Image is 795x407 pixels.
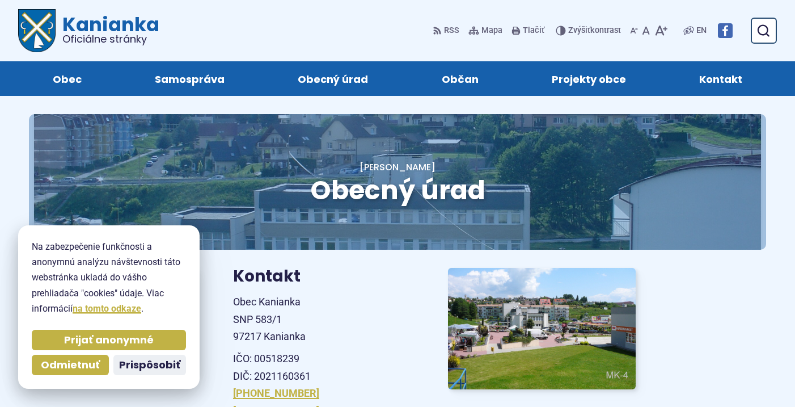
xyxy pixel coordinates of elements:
[442,61,479,96] span: Občan
[526,61,651,96] a: Projekty obce
[481,24,502,37] span: Mapa
[113,355,186,375] button: Prispôsobiť
[129,61,250,96] a: Samospráva
[416,61,504,96] a: Občan
[466,19,505,43] a: Mapa
[696,24,707,37] span: EN
[32,330,186,350] button: Prijať anonymné
[699,61,742,96] span: Kontakt
[53,61,82,96] span: Obec
[119,359,180,372] span: Prispôsobiť
[640,19,652,43] button: Nastaviť pôvodnú veľkosť písma
[155,61,225,96] span: Samospráva
[233,350,421,385] p: IČO: 00518239 DIČ: 2021160361
[652,19,670,43] button: Zväčšiť veľkosť písma
[233,268,421,286] h3: Kontakt
[32,355,109,375] button: Odmietnuť
[509,19,547,43] button: Tlačiť
[41,359,100,372] span: Odmietnuť
[27,61,107,96] a: Obec
[628,19,640,43] button: Zmenšiť veľkosť písma
[233,387,319,399] a: [PHONE_NUMBER]
[298,61,368,96] span: Obecný úrad
[360,161,435,174] a: [PERSON_NAME]
[64,334,154,347] span: Prijať anonymné
[718,23,733,38] img: Prejsť na Facebook stránku
[568,26,621,36] span: kontrast
[552,61,626,96] span: Projekty obce
[556,19,623,43] button: Zvýšiťkontrast
[433,19,462,43] a: RSS
[523,26,544,36] span: Tlačiť
[56,15,159,44] span: Kanianka
[62,34,159,44] span: Oficiálne stránky
[18,9,159,52] a: Logo Kanianka, prejsť na domovskú stránku.
[73,303,141,314] a: na tomto odkaze
[310,172,485,208] span: Obecný úrad
[568,26,590,35] span: Zvýšiť
[233,296,306,342] span: Obec Kanianka SNP 583/1 97217 Kanianka
[32,239,186,316] p: Na zabezpečenie funkčnosti a anonymnú analýzu návštevnosti táto webstránka ukladá do vášho prehli...
[674,61,768,96] a: Kontakt
[273,61,394,96] a: Obecný úrad
[18,9,56,52] img: Prejsť na domovskú stránku
[444,24,459,37] span: RSS
[694,24,709,37] a: EN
